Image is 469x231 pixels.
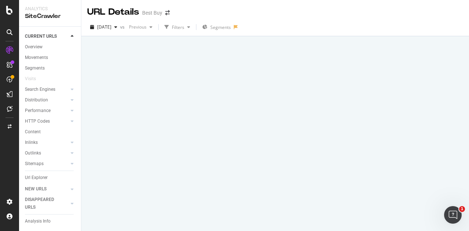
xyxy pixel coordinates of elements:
[25,217,51,225] div: Analysis Info
[25,160,69,168] a: Sitemaps
[25,149,69,157] a: Outlinks
[25,185,69,193] a: NEW URLS
[25,6,75,12] div: Analytics
[25,86,55,93] div: Search Engines
[25,75,43,83] a: Visits
[25,43,76,51] a: Overview
[87,21,120,33] button: [DATE]
[25,118,50,125] div: HTTP Codes
[25,118,69,125] a: HTTP Codes
[25,33,69,40] a: CURRENT URLS
[25,54,76,62] a: Movements
[25,12,75,21] div: SiteCrawler
[25,185,47,193] div: NEW URLS
[25,33,57,40] div: CURRENT URLS
[25,86,69,93] a: Search Engines
[25,128,41,136] div: Content
[126,24,147,30] span: Previous
[444,206,462,224] iframe: Intercom live chat
[25,96,69,104] a: Distribution
[25,64,45,72] div: Segments
[25,107,69,115] a: Performance
[87,6,139,18] div: URL Details
[459,206,465,212] span: 1
[25,107,51,115] div: Performance
[25,75,36,83] div: Visits
[25,160,44,168] div: Sitemaps
[25,128,76,136] a: Content
[25,139,69,146] a: Inlinks
[25,64,76,72] a: Segments
[25,174,76,182] a: Url Explorer
[165,10,170,15] div: arrow-right-arrow-left
[97,24,111,30] span: 2025 Jul. 29th
[172,24,184,30] div: Filters
[126,21,155,33] button: Previous
[120,24,126,30] span: vs
[25,196,69,211] a: DISAPPEARED URLS
[210,24,231,30] span: Segments
[199,21,234,33] button: Segments
[25,54,48,62] div: Movements
[25,96,48,104] div: Distribution
[25,149,41,157] div: Outlinks
[25,139,38,146] div: Inlinks
[25,196,62,211] div: DISAPPEARED URLS
[25,43,43,51] div: Overview
[162,21,193,33] button: Filters
[25,217,76,225] a: Analysis Info
[25,174,48,182] div: Url Explorer
[142,9,162,16] div: Best Buy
